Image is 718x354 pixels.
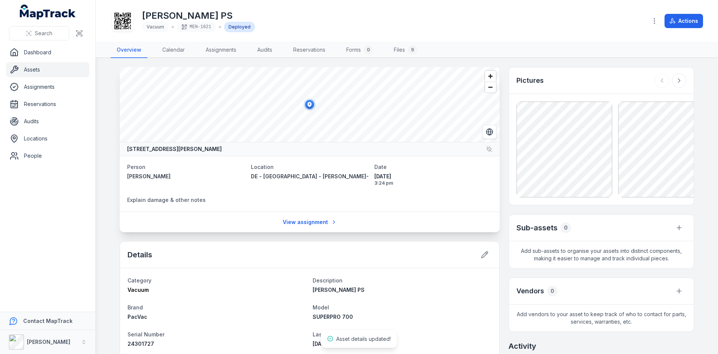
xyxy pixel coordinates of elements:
[127,173,245,180] a: [PERSON_NAME]
[278,215,342,229] a: View assignment
[6,79,89,94] a: Assignments
[485,82,496,93] button: Zoom out
[128,341,154,347] span: 24301727
[20,4,76,19] a: MapTrack
[509,305,694,332] span: Add vendors to your asset to keep track of who to contact for parts, services, warranties, etc.
[128,331,165,338] span: Serial Number
[128,314,147,320] span: PacVac
[340,42,379,58] a: Forms0
[127,164,145,170] span: Person
[177,22,216,32] div: MEN-1821
[665,14,703,28] button: Actions
[287,42,331,58] a: Reservations
[364,45,373,54] div: 0
[128,287,149,293] span: Vacuum
[251,164,274,170] span: Location
[128,304,143,311] span: Brand
[127,145,222,153] strong: [STREET_ADDRESS][PERSON_NAME]
[251,173,369,180] a: DE - [GEOGRAPHIC_DATA] - [PERSON_NAME]-bek - 89036
[35,30,52,37] span: Search
[516,223,558,233] h2: Sub-assets
[127,197,206,203] span: Explain damage & other notes
[374,164,387,170] span: Date
[313,331,368,338] span: Last Test & Tag Date
[408,45,417,54] div: 9
[485,71,496,82] button: Zoom in
[147,24,164,30] span: Vacuum
[251,173,402,179] span: DE - [GEOGRAPHIC_DATA] - [PERSON_NAME]-bek - 89036
[561,223,571,233] div: 0
[313,287,365,293] span: [PERSON_NAME] PS
[156,42,191,58] a: Calendar
[9,26,69,40] button: Search
[374,173,492,186] time: 8/14/2025, 3:24:20 PM
[547,286,558,296] div: 0
[6,97,89,112] a: Reservations
[516,75,544,86] h3: Pictures
[6,62,89,77] a: Assets
[388,42,423,58] a: Files9
[336,336,391,342] span: Asset details updated!
[509,341,536,351] h2: Activity
[313,314,353,320] span: SUPERPRO 700
[142,10,255,22] h1: [PERSON_NAME] PS
[23,318,73,324] strong: Contact MapTrack
[6,148,89,163] a: People
[200,42,242,58] a: Assignments
[251,42,278,58] a: Audits
[128,249,152,260] h2: Details
[313,304,329,311] span: Model
[374,180,492,186] span: 3:24 pm
[509,241,694,268] span: Add sub-assets to organise your assets into distinct components, making it easier to manage and t...
[516,286,544,296] h3: Vendors
[6,114,89,129] a: Audits
[313,341,329,347] time: 8/4/2025, 11:25:00 AM
[128,277,151,284] span: Category
[482,125,497,139] button: Switch to Satellite View
[120,67,500,142] canvas: Map
[6,45,89,60] a: Dashboard
[6,131,89,146] a: Locations
[111,42,147,58] a: Overview
[374,173,492,180] span: [DATE]
[27,339,70,345] strong: [PERSON_NAME]
[313,341,329,347] span: [DATE]
[313,277,343,284] span: Description
[224,22,255,32] div: Deployed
